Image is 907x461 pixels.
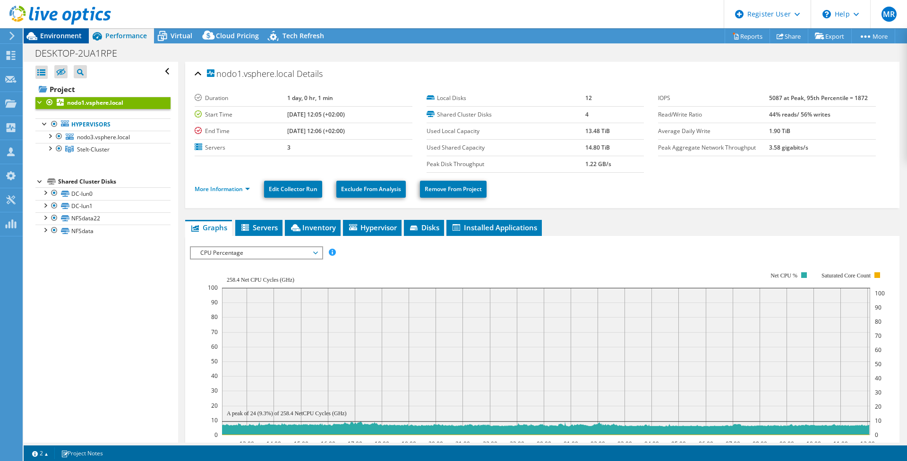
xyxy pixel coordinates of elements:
[240,440,254,448] text: 13:00
[644,440,659,448] text: 04:00
[483,440,497,448] text: 22:00
[195,93,287,103] label: Duration
[409,223,439,232] span: Disks
[207,69,294,79] span: nodo1.vsphere.local
[875,374,881,382] text: 40
[290,223,336,232] span: Inventory
[617,440,632,448] text: 03:00
[427,143,585,152] label: Used Shared Capacity
[375,440,389,448] text: 18:00
[585,94,592,102] b: 12
[875,388,881,396] text: 30
[67,99,123,107] b: nodo1.vsphere.local
[227,277,294,283] text: 258.4 Net CPU Cycles (GHz)
[875,431,878,439] text: 0
[808,29,852,43] a: Export
[287,110,345,118] b: [DATE] 12:05 (+02:00)
[875,289,885,297] text: 100
[287,94,333,102] b: 1 day, 0 hr, 1 min
[211,328,218,336] text: 70
[779,440,794,448] text: 09:00
[211,313,218,321] text: 80
[822,10,831,18] svg: \n
[699,440,713,448] text: 06:00
[171,31,192,40] span: Virtual
[105,31,147,40] span: Performance
[658,110,769,119] label: Read/Write Ratio
[451,223,537,232] span: Installed Applications
[833,440,848,448] text: 11:00
[58,176,171,187] div: Shared Cluster Disks
[455,440,470,448] text: 21:00
[658,126,769,136] label: Average Daily Write
[77,145,110,153] span: Stelt-Cluster
[585,160,611,168] b: 1.22 GB/s
[35,82,171,97] a: Project
[821,272,871,279] text: Saturated Core Count
[875,303,881,311] text: 90
[35,187,171,200] a: DC-lun0
[211,402,218,410] text: 20
[195,110,287,119] label: Start Time
[35,225,171,237] a: NFSdata
[427,159,585,169] label: Peak Disk Throughput
[769,110,830,118] b: 44% reads/ 56% writes
[348,223,397,232] span: Hypervisor
[725,29,770,43] a: Reports
[208,284,218,292] text: 100
[585,110,589,118] b: 4
[216,31,259,40] span: Cloud Pricing
[585,127,610,135] b: 13.48 TiB
[195,185,250,193] a: More Information
[427,126,585,136] label: Used Local Capacity
[428,440,443,448] text: 20:00
[54,447,110,459] a: Project Notes
[726,440,740,448] text: 07:00
[860,440,875,448] text: 12:00
[769,127,790,135] b: 1.90 TiB
[590,440,605,448] text: 02:00
[211,298,218,306] text: 90
[321,440,335,448] text: 16:00
[266,440,281,448] text: 14:00
[287,127,345,135] b: [DATE] 12:06 (+02:00)
[658,143,769,152] label: Peak Aggregate Network Throughput
[851,29,895,43] a: More
[585,143,610,151] b: 14.80 TiB
[875,360,881,368] text: 50
[671,440,686,448] text: 05:00
[537,440,551,448] text: 00:00
[771,272,798,279] text: Net CPU %
[336,181,406,198] a: Exclude From Analysis
[211,357,218,365] text: 50
[427,93,585,103] label: Local Disks
[214,431,218,439] text: 0
[875,332,881,340] text: 70
[806,440,821,448] text: 10:00
[658,93,769,103] label: IOPS
[211,343,218,351] text: 60
[282,31,324,40] span: Tech Refresh
[427,110,585,119] label: Shared Cluster Disks
[240,223,278,232] span: Servers
[35,200,171,212] a: DC-lun1
[402,440,416,448] text: 19:00
[35,131,171,143] a: nodo3.vsphere.local
[297,68,323,79] span: Details
[195,143,287,152] label: Servers
[420,181,487,198] a: Remove From Project
[35,118,171,131] a: Hypervisors
[769,143,808,151] b: 3.58 gigabits/s
[211,372,218,380] text: 40
[875,417,881,425] text: 10
[211,416,218,424] text: 10
[881,7,897,22] span: MR
[211,386,218,394] text: 30
[195,126,287,136] label: End Time
[77,133,130,141] span: nodo3.vsphere.local
[35,143,171,155] a: Stelt-Cluster
[753,440,767,448] text: 08:00
[196,247,317,259] span: CPU Percentage
[564,440,578,448] text: 01:00
[875,346,881,354] text: 60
